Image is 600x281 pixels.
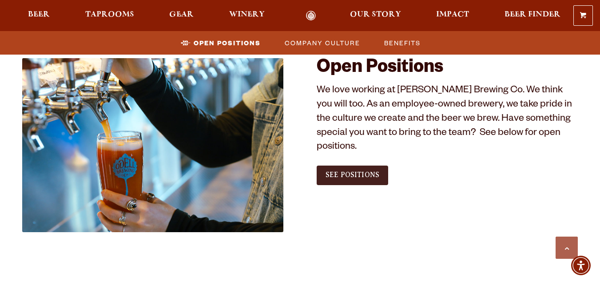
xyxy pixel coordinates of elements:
[317,166,388,185] a: See Positions
[223,11,270,21] a: Winery
[436,11,469,18] span: Impact
[22,11,56,21] a: Beer
[344,11,407,21] a: Our Story
[279,36,365,49] a: Company Culture
[326,171,379,179] span: See Positions
[194,36,261,49] span: Open Positions
[571,256,591,275] div: Accessibility Menu
[350,11,401,18] span: Our Story
[285,36,360,49] span: Company Culture
[22,58,283,232] img: Jobs_1
[229,11,265,18] span: Winery
[79,11,140,21] a: Taprooms
[505,11,560,18] span: Beer Finder
[379,36,425,49] a: Benefits
[294,11,328,21] a: Odell Home
[556,237,578,259] a: Scroll to top
[317,84,578,155] p: We love working at [PERSON_NAME] Brewing Co. We think you will too. As an employee-owned brewery,...
[317,58,578,79] h2: Open Positions
[384,36,421,49] span: Benefits
[85,11,134,18] span: Taprooms
[430,11,475,21] a: Impact
[175,36,265,49] a: Open Positions
[28,11,50,18] span: Beer
[169,11,194,18] span: Gear
[499,11,566,21] a: Beer Finder
[163,11,199,21] a: Gear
